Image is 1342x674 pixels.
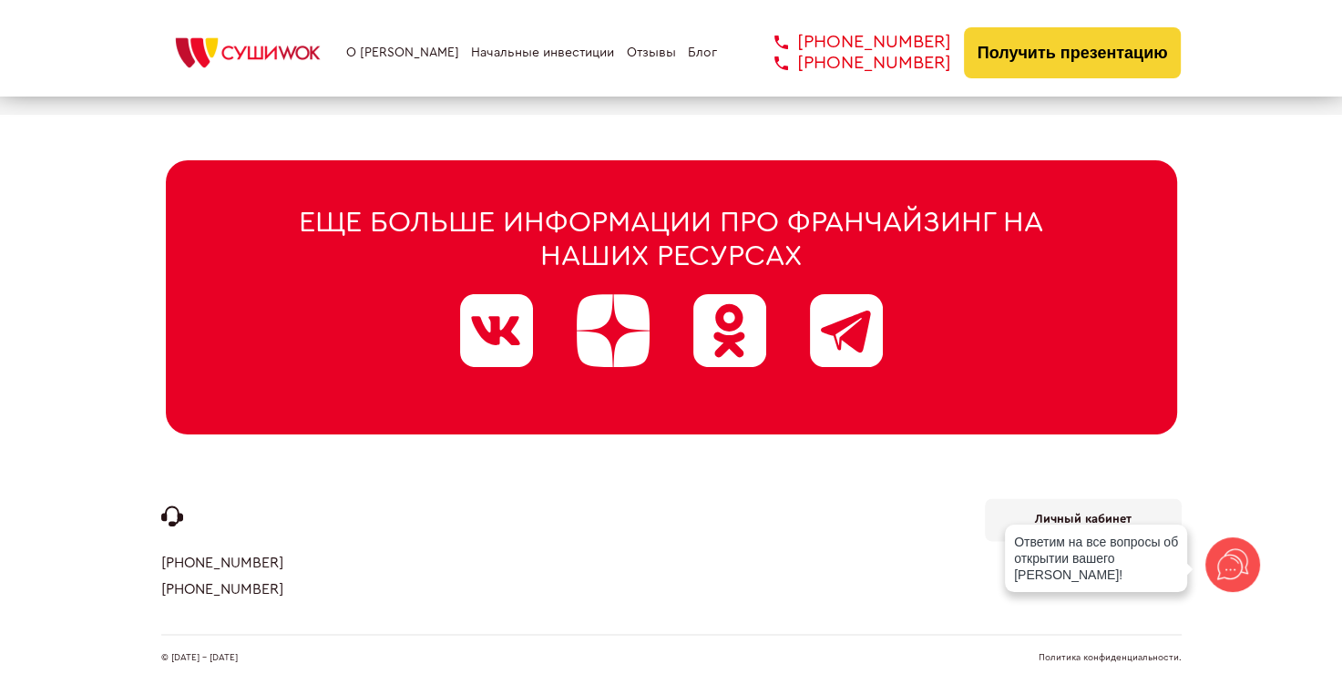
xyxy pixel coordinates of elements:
a: Начальные инвестиции [471,46,614,60]
a: О [PERSON_NAME] [346,46,459,60]
a: [PHONE_NUMBER] [161,555,283,571]
button: Получить презентацию [964,27,1182,78]
b: Личный кабинет [1035,513,1132,525]
a: Отзывы [627,46,676,60]
a: [PHONE_NUMBER] [161,581,283,597]
a: Политика конфиденциальности. [1039,653,1182,662]
a: Блог [688,46,717,60]
div: Еще больше информации про франчайзинг на наших ресурсах [252,206,1091,273]
a: [PHONE_NUMBER] [747,32,951,53]
a: Личный кабинет [985,498,1182,541]
a: [PHONE_NUMBER] [747,53,951,74]
span: © [DATE] - [DATE] [161,653,238,664]
div: Ответим на все вопросы об открытии вашего [PERSON_NAME]! [1005,525,1187,592]
img: СУШИWOK [161,33,334,73]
